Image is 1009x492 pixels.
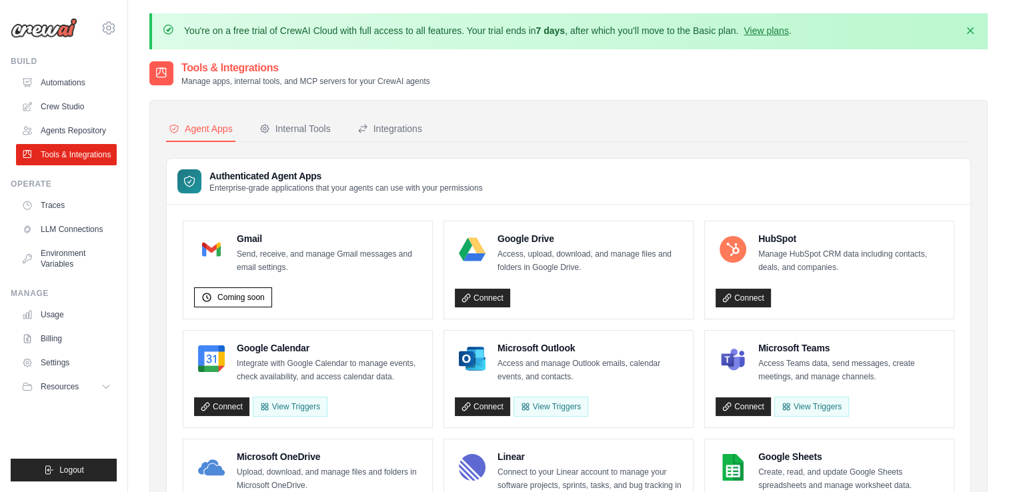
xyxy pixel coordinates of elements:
[198,454,225,481] img: Microsoft OneDrive Logo
[16,120,117,141] a: Agents Repository
[459,345,485,372] img: Microsoft Outlook Logo
[497,248,682,274] p: Access, upload, download, and manage files and folders in Google Drive.
[11,18,77,38] img: Logo
[169,122,233,135] div: Agent Apps
[720,236,746,263] img: HubSpot Logo
[181,60,430,76] h2: Tools & Integrations
[194,397,249,416] a: Connect
[209,183,483,193] p: Enterprise-grade applications that your agents can use with your permissions
[237,357,421,383] p: Integrate with Google Calendar to manage events, check availability, and access calendar data.
[181,76,430,87] p: Manage apps, internal tools, and MCP servers for your CrewAI agents
[720,454,746,481] img: Google Sheets Logo
[259,122,331,135] div: Internal Tools
[217,292,265,303] span: Coming soon
[16,144,117,165] a: Tools & Integrations
[257,117,333,142] button: Internal Tools
[198,236,225,263] img: Gmail Logo
[758,466,943,492] p: Create, read, and update Google Sheets spreadsheets and manage worksheet data.
[59,465,84,475] span: Logout
[11,56,117,67] div: Build
[16,72,117,93] a: Automations
[758,357,943,383] p: Access Teams data, send messages, create meetings, and manage channels.
[209,169,483,183] h3: Authenticated Agent Apps
[716,397,771,416] a: Connect
[758,450,943,463] h4: Google Sheets
[497,341,682,355] h4: Microsoft Outlook
[455,289,510,307] a: Connect
[11,459,117,481] button: Logout
[16,195,117,216] a: Traces
[497,357,682,383] p: Access and manage Outlook emails, calendar events, and contacts.
[758,248,943,274] p: Manage HubSpot CRM data including contacts, deals, and companies.
[16,219,117,240] a: LLM Connections
[455,397,510,416] a: Connect
[237,248,421,274] p: Send, receive, and manage Gmail messages and email settings.
[16,96,117,117] a: Crew Studio
[357,122,422,135] div: Integrations
[184,24,792,37] p: You're on a free trial of CrewAI Cloud with full access to all features. Your trial ends in , aft...
[237,466,421,492] p: Upload, download, and manage files and folders in Microsoft OneDrive.
[514,397,588,417] : View Triggers
[16,304,117,325] a: Usage
[16,328,117,349] a: Billing
[166,117,235,142] button: Agent Apps
[41,381,79,392] span: Resources
[744,25,788,36] a: View plans
[758,341,943,355] h4: Microsoft Teams
[459,454,485,481] img: Linear Logo
[497,232,682,245] h4: Google Drive
[497,450,682,463] h4: Linear
[237,450,421,463] h4: Microsoft OneDrive
[716,289,771,307] a: Connect
[11,288,117,299] div: Manage
[16,376,117,397] button: Resources
[459,236,485,263] img: Google Drive Logo
[198,345,225,372] img: Google Calendar Logo
[11,179,117,189] div: Operate
[536,25,565,36] strong: 7 days
[237,232,421,245] h4: Gmail
[16,243,117,275] a: Environment Variables
[355,117,425,142] button: Integrations
[774,397,849,417] : View Triggers
[253,397,327,417] button: View Triggers
[237,341,421,355] h4: Google Calendar
[758,232,943,245] h4: HubSpot
[16,352,117,373] a: Settings
[720,345,746,372] img: Microsoft Teams Logo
